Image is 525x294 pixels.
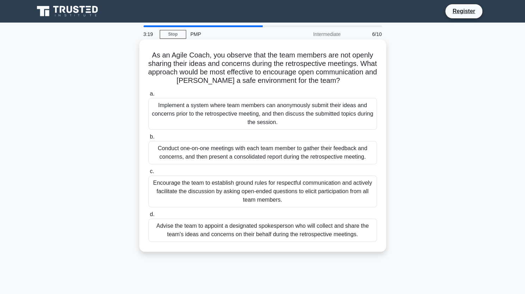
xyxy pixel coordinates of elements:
div: Intermediate [283,27,345,41]
div: PMP [186,27,283,41]
div: 6/10 [345,27,386,41]
a: Register [448,7,479,16]
div: Advise the team to appoint a designated spokesperson who will collect and share the team's ideas ... [148,219,377,242]
span: b. [150,134,154,140]
span: a. [150,91,154,97]
h5: As an Agile Coach, you observe that the team members are not openly sharing their ideas and conce... [148,51,378,85]
a: Stop [160,30,186,39]
span: d. [150,211,154,217]
div: Encourage the team to establish ground rules for respectful communication and actively facilitate... [148,176,377,207]
div: Implement a system where team members can anonymously submit their ideas and concerns prior to th... [148,98,377,130]
div: Conduct one-on-one meetings with each team member to gather their feedback and concerns, and then... [148,141,377,164]
span: c. [150,168,154,174]
div: 3:19 [139,27,160,41]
